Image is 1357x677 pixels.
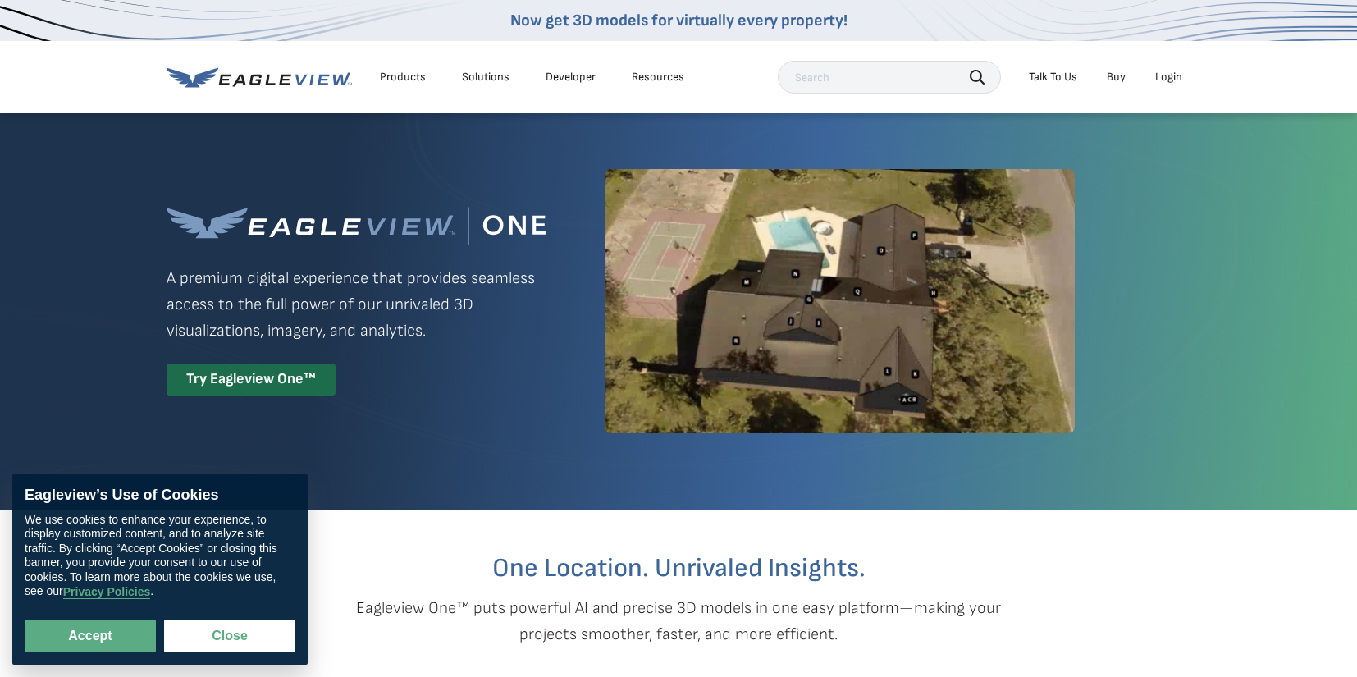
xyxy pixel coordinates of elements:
[25,513,295,599] div: We use cookies to enhance your experience, to display customized content, and to analyze site tra...
[546,70,596,85] a: Developer
[1029,70,1077,85] div: Talk To Us
[778,61,1001,94] input: Search
[462,70,509,85] div: Solutions
[179,556,1178,582] h2: One Location. Unrivaled Insights.
[164,620,295,652] button: Close
[25,487,295,505] div: Eagleview’s Use of Cookies
[327,595,1030,647] p: Eagleview One™ puts powerful AI and precise 3D models in one easy platform—making your projects s...
[63,585,151,599] a: Privacy Policies
[167,265,546,344] p: A premium digital experience that provides seamless access to the full power of our unrivaled 3D ...
[380,70,426,85] div: Products
[510,11,848,30] a: Now get 3D models for virtually every property!
[167,207,546,245] img: Eagleview One™
[25,620,156,652] button: Accept
[632,70,684,85] div: Resources
[1155,70,1182,85] div: Login
[1107,70,1126,85] a: Buy
[167,364,336,396] div: Try Eagleview One™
